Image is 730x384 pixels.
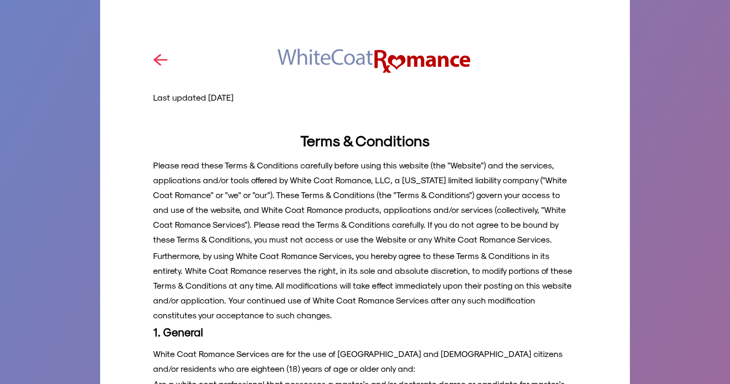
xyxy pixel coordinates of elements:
[153,325,203,338] span: 1. General
[300,131,430,149] span: Terms & Conditions
[153,160,567,244] span: Please read these Terms & Conditions carefully before using this website (the "Website") and the ...
[153,349,563,373] span: White Coat Romance Services are for the use of [GEOGRAPHIC_DATA] and [DEMOGRAPHIC_DATA] citizens ...
[153,251,572,320] span: Furthermore, by using White Coat Romance Services, you hereby agree to these Terms & Conditions i...
[153,92,234,102] span: Last updated [DATE]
